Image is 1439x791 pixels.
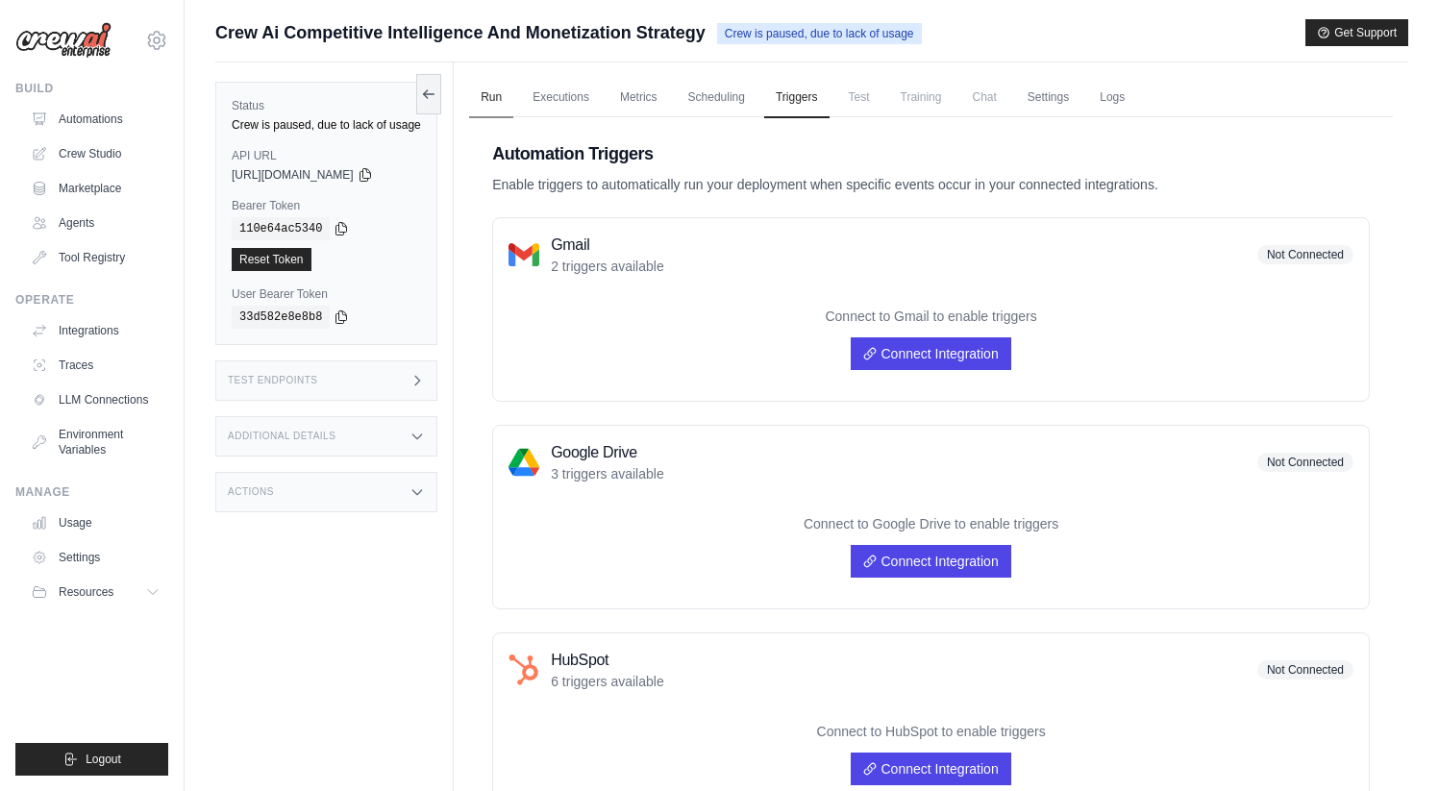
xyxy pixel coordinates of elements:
[851,753,1010,785] a: Connect Integration
[23,208,168,238] a: Agents
[1257,660,1353,680] span: Not Connected
[232,198,421,213] label: Bearer Token
[851,545,1010,578] a: Connect Integration
[228,375,318,386] h3: Test Endpoints
[232,248,311,271] a: Reset Token
[551,649,664,672] h3: HubSpot
[1016,78,1080,118] a: Settings
[15,22,112,59] img: Logo
[15,484,168,500] div: Manage
[1257,453,1353,472] span: Not Connected
[608,78,669,118] a: Metrics
[215,19,706,46] span: Crew Ai Competitive Intelligence And Monetization Strategy
[232,117,421,133] div: Crew is paused, due to lack of usage
[59,584,113,600] span: Resources
[1257,245,1353,264] span: Not Connected
[232,217,330,240] code: 110e64ac5340
[23,542,168,573] a: Settings
[469,78,513,118] a: Run
[851,337,1010,370] a: Connect Integration
[509,307,1353,326] p: Connect to Gmail to enable triggers
[677,78,757,118] a: Scheduling
[23,315,168,346] a: Integrations
[1305,19,1408,46] button: Get Support
[23,419,168,465] a: Environment Variables
[23,173,168,204] a: Marketplace
[492,175,1370,194] p: Enable triggers to automatically run your deployment when specific events occur in your connected...
[551,464,664,483] p: 3 triggers available
[23,138,168,169] a: Crew Studio
[232,167,354,183] span: [URL][DOMAIN_NAME]
[551,672,664,691] p: 6 triggers available
[15,743,168,776] button: Logout
[717,23,922,44] span: Crew is paused, due to lack of usage
[509,514,1353,533] p: Connect to Google Drive to enable triggers
[509,239,539,270] img: Gmail
[509,722,1353,741] p: Connect to HubSpot to enable triggers
[232,286,421,302] label: User Bearer Token
[23,507,168,538] a: Usage
[551,257,664,276] p: 2 triggers available
[764,78,830,118] a: Triggers
[232,306,330,329] code: 33d582e8e8b8
[960,78,1007,116] span: Chat is not available until the deployment is complete
[232,98,421,113] label: Status
[23,384,168,415] a: LLM Connections
[551,441,664,464] h3: Google Drive
[15,81,168,96] div: Build
[509,447,539,478] img: Google Drive
[837,78,881,116] span: Test
[23,350,168,381] a: Traces
[86,752,121,767] span: Logout
[228,486,274,498] h3: Actions
[228,431,335,442] h3: Additional Details
[15,292,168,308] div: Operate
[492,140,1370,167] h2: Automation Triggers
[889,78,954,116] span: Training is not available until the deployment is complete
[551,234,664,257] h3: Gmail
[509,655,539,685] img: HubSpot
[1343,699,1439,791] iframe: Chat Widget
[23,104,168,135] a: Automations
[232,148,421,163] label: API URL
[23,242,168,273] a: Tool Registry
[1088,78,1136,118] a: Logs
[521,78,601,118] a: Executions
[23,577,168,607] button: Resources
